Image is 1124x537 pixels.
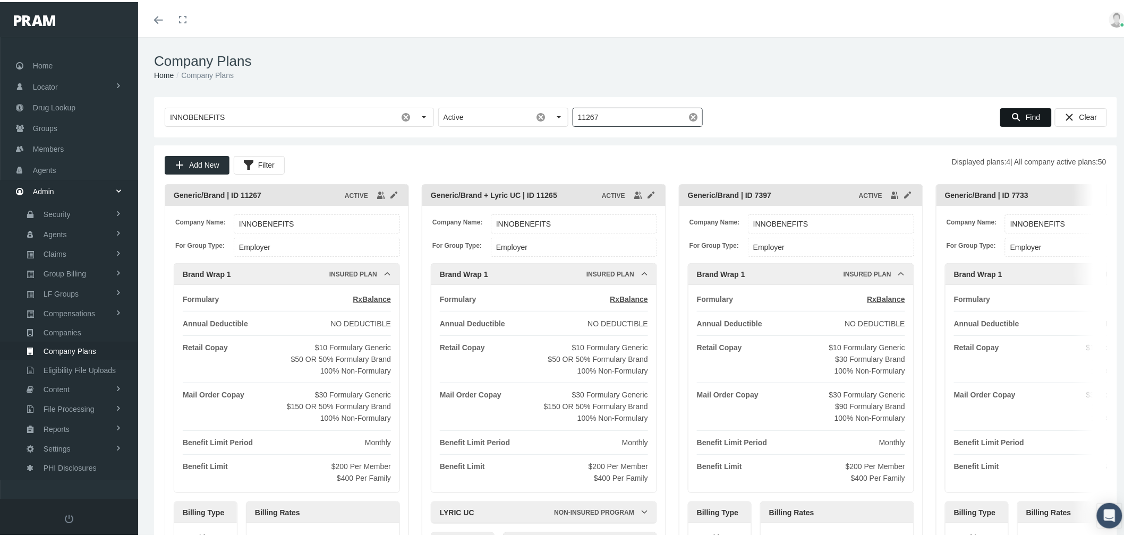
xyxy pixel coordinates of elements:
[345,190,374,197] span: ACTIVE
[689,215,748,226] span: Company Name:
[954,340,999,375] div: Retail Copay
[851,472,905,480] span: $400 Per Family
[44,418,70,436] span: Reports
[954,500,1000,521] div: Billing Type
[844,262,898,283] div: Insured Plan
[44,378,70,396] span: Content
[33,116,57,136] span: Groups
[572,388,648,397] span: $30 Formulary Generic
[954,387,1016,422] div: Mail Order Copay
[1098,155,1106,164] b: 50
[440,435,510,446] div: Benefit Limit Period
[1026,111,1040,119] span: Find
[44,340,96,358] span: Company Plans
[577,365,648,373] span: 100% Non-Formulary
[622,436,648,445] span: Monthly
[33,96,75,116] span: Drug Lookup
[431,183,602,204] div: Generic/Brand + Lyric UC | ID 11265
[387,187,400,200] div: edit
[330,317,391,326] span: NO DEDUCTIBLE
[1007,155,1011,164] b: 4
[697,291,733,303] div: Formulary
[258,159,275,167] span: Filter
[14,13,55,24] img: PRAM_20_x_78.png
[954,316,1019,327] div: Annual Deductible
[189,159,219,167] span: Add New
[697,387,759,422] div: Mail Order Copay
[594,472,648,480] span: $400 Per Family
[572,341,648,350] span: $10 Formulary Generic
[835,400,905,409] span: $90 Formulary Brand
[697,340,742,375] div: Retail Copay
[353,293,391,301] span: RxBalance
[589,460,648,469] span: $200 Per Member
[1055,106,1107,125] div: Clear
[415,106,433,124] div: Select
[315,341,391,350] span: $10 Formulary Generic
[183,340,228,375] div: Retail Copay
[183,291,219,303] div: Formulary
[174,183,345,204] div: Generic/Brand | ID 11267
[183,435,253,446] div: Benefit Limit Period
[440,340,485,375] div: Retail Copay
[337,472,391,480] span: $400 Per Family
[320,365,391,373] span: 100% Non-Formulary
[183,316,248,327] div: Annual Deductible
[440,458,485,482] div: Benefit Limit
[697,316,762,327] div: Annual Deductible
[644,187,657,200] div: edit
[44,263,86,281] span: Group Billing
[835,365,905,373] span: 100% Non-Formulary
[1000,106,1052,125] div: Find
[879,436,905,445] span: Monthly
[175,239,234,249] span: For Group Type:
[554,500,641,521] div: Non-Insured Program
[44,223,67,241] span: Agents
[44,322,81,340] span: Companies
[947,215,1005,226] span: Company Name:
[697,500,743,521] div: Billing Type
[610,293,648,301] span: RxBalance
[632,187,644,200] div: group
[587,317,648,326] span: NO DEDUCTIBLE
[331,460,391,469] span: $200 Per Member
[954,291,990,303] div: Formulary
[44,457,97,475] span: PHI Disclosures
[44,438,71,456] span: Settings
[901,187,914,200] div: edit
[154,69,174,77] a: Home
[33,75,58,95] span: Locator
[44,203,71,221] span: Security
[859,190,889,197] span: ACTIVE
[365,436,391,445] span: Monthly
[374,187,387,200] div: group
[688,183,859,204] div: Generic/Brand | ID 7397
[183,387,244,422] div: Mail Order Copay
[255,500,391,521] div: Billing Rates
[867,293,905,301] span: RxBalance
[602,190,632,197] span: ACTIVE
[544,400,648,409] span: $150 OR 50% Formulary Brand
[33,179,54,200] span: Admin
[550,106,568,124] div: Select
[846,460,905,469] span: $200 Per Member
[889,187,901,200] div: group
[440,500,554,521] div: LYRIC UC
[183,262,329,283] div: Brand Wrap 1
[183,458,228,482] div: Benefit Limit
[769,500,905,521] div: Billing Rates
[329,262,384,283] div: Insured Plan
[315,388,391,397] span: $30 Formulary Generic
[835,353,905,361] span: $30 Formulary Brand
[829,341,905,350] span: $10 Formulary Generic
[33,54,53,74] span: Home
[845,317,905,326] span: NO DEDUCTIBLE
[697,458,742,482] div: Benefit Limit
[954,262,1101,283] div: Brand Wrap 1
[33,137,64,157] span: Members
[33,158,56,178] span: Agents
[586,262,641,283] div: Insured Plan
[44,302,95,321] span: Compensations
[577,412,648,420] span: 100% Non-Formulary
[440,387,501,422] div: Mail Order Copay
